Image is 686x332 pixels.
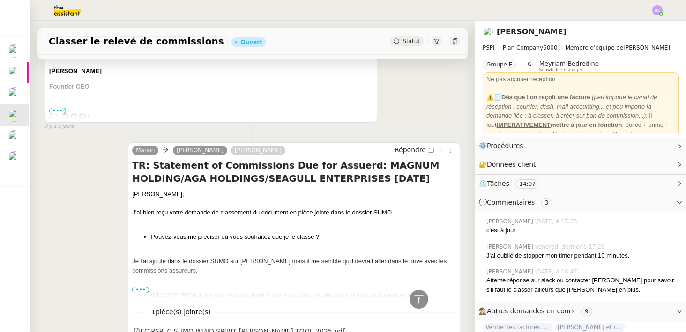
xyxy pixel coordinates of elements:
[581,307,592,316] nz-tag: 9
[543,44,558,51] span: 6000
[231,146,285,155] a: [PERSON_NAME]
[8,109,21,122] img: users%2FNmPW3RcGagVdwlUj0SIRjiM8zA23%2Favatar%2Fb3e8f68e-88d8-429d-a2bd-00fb6f2d12db
[486,276,679,294] div: Attente réponse sur slack ou contacter [PERSON_NAME] pour savoir s'il faut le classer ailleurs qu...
[145,307,217,317] span: 1
[483,43,679,52] span: [PERSON_NAME]
[486,251,679,260] div: J'ai oublié de stopper mon timer pendant 10 minutes.
[132,190,456,199] div: [PERSON_NAME],
[497,121,551,128] u: IMPERATIVEMENT
[8,87,21,100] img: users%2FTDxDvmCjFdN3QFePFNGdQUcJcQk1%2Favatar%2F0cfb3a67-8790-4592-a9ec-92226c678442
[49,108,66,114] span: •••
[479,199,556,206] span: 💬
[487,199,535,206] span: Commentaires
[479,180,547,187] span: ⏲️
[486,267,535,276] span: [PERSON_NAME]
[652,5,663,15] img: svg
[497,27,567,36] a: [PERSON_NAME]
[8,66,21,79] img: users%2FTDxDvmCjFdN3QFePFNGdQUcJcQk1%2Favatar%2F0cfb3a67-8790-4592-a9ec-92226c678442
[555,323,625,332] span: [PERSON_NAME] et rembourser les polices d'assurance
[8,130,21,143] img: users%2Fa6PbEmLwvGXylUqKytRPpDpAx153%2Favatar%2Ffanny.png
[501,94,590,101] u: Dès que l'on reçoit une facture
[403,38,420,44] span: Statut
[475,155,686,174] div: 🔐Données client
[539,60,599,72] app-user-label: Knowledge manager
[535,267,579,276] span: [DATE] à 16:47
[483,60,516,69] nz-tag: Groupe E
[132,257,456,275] div: Je l'ai ajouté dans le dossier SUMO sur [PERSON_NAME] mais il me semble qu'il devrait aller dans ...
[535,217,579,226] span: [DATE] à 17:35
[475,175,686,193] div: ⏲️Tâches 14:07
[132,208,456,217] div: J'ai bien reçu votre demande de classement du document en pièce jointe dans le dossier SUMO.
[535,243,607,251] span: vendredi dernier à 17:26
[527,60,531,72] span: &
[8,151,21,164] img: users%2Fa6PbEmLwvGXylUqKytRPpDpAx153%2Favatar%2Ffanny.png
[49,83,89,90] span: Founder CEO
[566,44,624,51] span: Membre d'équipe de
[539,67,583,73] span: Knowledge manager
[486,94,657,119] em: (peu importe le canal de réception : courrier, dash, mail accounting... et peu importe la demande...
[132,287,149,293] span: •••
[151,232,456,242] li: Pouvez-vous me préciser où vous souhaitez que je le classe ?
[395,145,426,155] span: Répondre
[475,193,686,212] div: 💬Commentaires 3
[483,27,493,37] img: users%2FNmPW3RcGagVdwlUj0SIRjiM8zA23%2Favatar%2Fb3e8f68e-88d8-429d-a2bd-00fb6f2d12db
[479,140,528,151] span: ⚙️
[45,123,74,131] span: il y a 3 jours
[475,137,686,155] div: ⚙️Procédures
[241,39,262,45] div: Ouvert
[486,93,675,148] div: ⚠️🧾 : il faut : police + prime + courtage + classer dans Brokin + classer dans Drive dossier Fact...
[486,226,679,235] div: c'est à jour
[515,179,539,189] nz-tag: 14:07
[49,67,102,74] span: [PERSON_NAME]
[132,159,456,185] h4: TR: Statement of Commissions Due for Assuerd: MAGNUM HOLDING/AGA HOLDINGS/SEAGULL ENTERPRISES [DATE]
[487,307,575,315] span: Autres demandes en cours
[483,44,495,51] span: PSPI
[497,121,622,128] strong: mettre à jour en fonction
[541,198,552,207] nz-tag: 3
[475,302,686,320] div: 🕵️Autres demandes en cours 9
[487,180,509,187] span: Tâches
[486,217,535,226] span: [PERSON_NAME]
[156,308,211,316] span: pièce(s) jointe(s)
[479,159,540,170] span: 🔐
[49,113,90,131] img: Une image contenant capture d’écran, cercle, Graphique, Police Description générée automatiquement
[539,60,599,67] span: Meyriam Bedredine
[503,44,543,51] span: Plan Company
[49,37,224,46] span: Classer le relevé de commissions
[479,307,596,315] span: 🕵️
[173,146,227,155] a: [PERSON_NAME]
[486,243,535,251] span: [PERSON_NAME]
[487,161,536,168] span: Données client
[487,142,523,149] span: Procédures
[8,44,21,58] img: users%2Fa6PbEmLwvGXylUqKytRPpDpAx153%2Favatar%2Ffanny.png
[486,74,675,84] div: Ne pas accuser réception
[151,290,456,300] li: [PERSON_NAME], pouvez-vous me donner vos instructions de classement pour ce document ?
[132,146,158,155] a: Manon
[391,145,438,155] button: Répondre
[483,323,553,332] span: Vérifier les factures non réglées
